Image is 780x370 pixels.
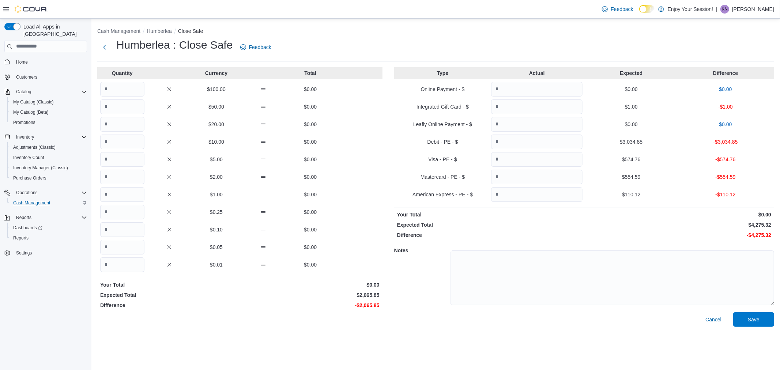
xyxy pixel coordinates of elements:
p: $0.00 [680,121,771,128]
span: Load All Apps in [GEOGRAPHIC_DATA] [20,23,87,38]
p: Expected Total [100,291,238,299]
p: Total [288,69,332,77]
p: [PERSON_NAME] [732,5,774,14]
p: $574.76 [585,156,677,163]
p: $0.00 [241,281,380,288]
img: Cova [15,5,48,13]
button: Cancel [702,312,724,327]
p: $0.00 [585,121,677,128]
input: Quantity [100,117,144,132]
span: Adjustments (Classic) [10,143,87,152]
a: Promotions [10,118,38,127]
button: Purchase Orders [7,173,90,183]
a: Settings [13,249,35,257]
span: Reports [16,215,31,220]
span: My Catalog (Beta) [13,109,49,115]
span: Catalog [13,87,87,96]
p: Mastercard - PE - $ [397,173,489,181]
p: $0.00 [288,121,332,128]
span: Promotions [13,120,35,125]
button: Inventory Count [7,152,90,163]
h1: Humberlea : Close Safe [116,38,233,52]
span: Inventory Manager (Classic) [10,163,87,172]
p: $0.00 [288,103,332,110]
button: Save [733,312,774,327]
button: Operations [13,188,41,197]
span: Inventory Manager (Classic) [13,165,68,171]
span: My Catalog (Classic) [13,99,54,105]
p: $0.00 [288,261,332,268]
a: Feedback [599,2,636,16]
p: $1.00 [585,103,677,110]
span: Settings [13,248,87,257]
p: $0.00 [288,191,332,198]
button: Promotions [7,117,90,128]
p: $3,034.85 [585,138,677,146]
span: Cancel [705,316,721,323]
a: My Catalog (Classic) [10,98,57,106]
p: $10.00 [194,138,238,146]
span: Reports [10,234,87,242]
p: $2.00 [194,173,238,181]
a: My Catalog (Beta) [10,108,52,117]
p: $0.00 [288,208,332,216]
button: Operations [1,188,90,198]
span: Inventory [13,133,87,141]
p: $0.10 [194,226,238,233]
input: Quantity [100,187,144,202]
p: $0.00 [288,173,332,181]
p: Enjoy Your Session! [668,5,713,14]
button: Reports [7,233,90,243]
input: Quantity [100,152,144,167]
span: Feedback [249,44,271,51]
input: Quantity [491,99,583,114]
span: Inventory Count [13,155,44,161]
input: Quantity [100,170,144,184]
a: Feedback [237,40,274,54]
p: -$2,065.85 [241,302,380,309]
span: Purchase Orders [10,174,87,182]
p: Visa - PE - $ [397,156,489,163]
a: Customers [13,73,40,82]
span: Settings [16,250,32,256]
span: My Catalog (Classic) [10,98,87,106]
a: Adjustments (Classic) [10,143,59,152]
a: Inventory Count [10,153,47,162]
button: Settings [1,248,90,258]
button: My Catalog (Classic) [7,97,90,107]
span: Save [748,316,760,323]
button: Inventory [13,133,37,141]
span: Dashboards [10,223,87,232]
p: $20.00 [194,121,238,128]
input: Quantity [100,257,144,272]
p: Your Total [397,211,583,218]
button: Customers [1,72,90,82]
p: Quantity [100,69,144,77]
button: Close Safe [178,28,203,34]
span: Inventory [16,134,34,140]
p: Expected Total [397,221,583,229]
button: Inventory [1,132,90,142]
p: Difference [397,231,583,239]
nav: Complex example [4,54,87,277]
p: Type [397,69,489,77]
input: Quantity [100,99,144,114]
span: KN [722,5,728,14]
button: Humberlea [147,28,172,34]
button: Home [1,57,90,67]
a: Cash Management [10,199,53,207]
p: $0.00 [680,86,771,93]
span: Inventory Count [10,153,87,162]
a: Dashboards [10,223,45,232]
p: Difference [100,302,238,309]
p: $0.00 [288,138,332,146]
p: $0.00 [288,156,332,163]
input: Quantity [100,240,144,254]
span: Customers [16,74,37,80]
button: Catalog [1,87,90,97]
input: Quantity [491,82,583,97]
a: Inventory Manager (Classic) [10,163,71,172]
p: Online Payment - $ [397,86,489,93]
span: Reports [13,213,87,222]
